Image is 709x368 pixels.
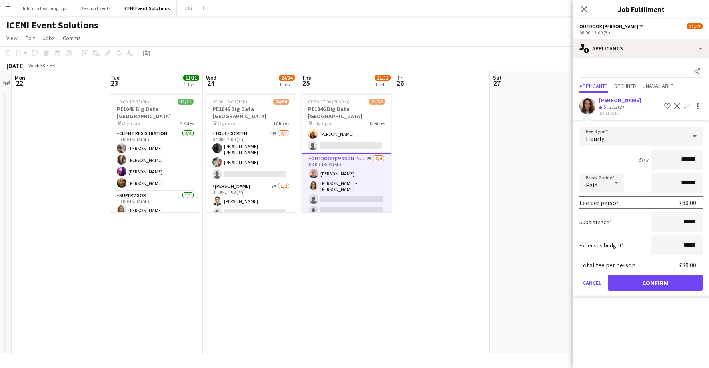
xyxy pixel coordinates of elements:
[369,99,385,105] span: 21/32
[279,75,295,81] span: 24/34
[206,129,296,182] app-card-role: Touchscreen10A2/307:00-14:00 (7h)[PERSON_NAME] [PERSON_NAME][PERSON_NAME]
[302,74,312,81] span: Thu
[273,99,289,105] span: 24/34
[579,30,703,36] div: 08:00-13:00 (5h)
[109,78,120,88] span: 23
[396,78,404,88] span: 26
[6,34,18,42] span: View
[687,23,703,29] span: 21/32
[184,82,199,88] div: 1 Job
[6,19,98,31] h1: ICENI Event Solutions
[3,33,21,43] a: View
[579,242,624,249] label: Expenses budget
[369,120,385,126] span: 12 Roles
[599,111,641,116] div: [DATE] 15:18
[493,74,502,81] span: Sat
[205,78,216,88] span: 24
[26,62,46,68] span: Week 38
[579,261,635,269] div: Total fee per person
[206,94,296,212] app-job-card: 07:00-18:00 (11h)24/34PE1046 Big Data [GEOGRAPHIC_DATA] Olympia17 RolesTouchscreen10A2/307:00-14:...
[40,33,58,43] a: Jobs
[6,62,25,70] div: [DATE]
[183,75,199,81] span: 11/11
[573,39,709,58] div: Applicants
[492,78,502,88] span: 27
[579,83,608,89] span: Applicants
[302,105,391,120] h3: PE1046 Big Data [GEOGRAPHIC_DATA]
[679,261,696,269] div: £80.00
[579,23,638,29] span: Outdoor Usher
[579,199,620,207] div: Fee per person
[206,182,296,221] app-card-role: [PERSON_NAME]7A1/207:00-14:00 (7h)[PERSON_NAME]
[279,82,294,88] div: 1 Job
[177,0,198,16] button: UBS
[50,62,58,68] div: BST
[26,34,35,42] span: Edit
[639,156,648,163] div: 5h x
[302,153,391,219] app-card-role: Outdoor [PERSON_NAME]2A2/408:00-13:00 (5h)[PERSON_NAME][PERSON_NAME] -[PERSON_NAME]
[16,0,74,16] button: Informa Learning Ops
[603,104,606,110] span: 5
[308,99,350,105] span: 07:30-17:00 (9h30m)
[300,78,312,88] span: 25
[579,275,605,291] button: Cancel
[22,33,38,43] a: Edit
[110,191,200,218] app-card-role: Supervisor1/110:00-15:00 (5h)[PERSON_NAME]
[599,97,641,104] div: [PERSON_NAME]
[60,33,84,43] a: Comms
[607,104,625,111] div: 11.1km
[313,120,331,126] span: Olympia
[110,74,120,81] span: Tue
[614,83,636,89] span: Declined
[608,275,703,291] button: Confirm
[14,78,25,88] span: 22
[110,105,200,120] h3: PE1046 Big Data [GEOGRAPHIC_DATA]
[586,181,597,189] span: Paid
[375,82,390,88] div: 1 Job
[74,0,117,16] button: Beacon Events
[679,199,696,207] div: £80.00
[206,105,296,120] h3: PE1046 Big Data [GEOGRAPHIC_DATA]
[117,99,149,105] span: 10:00-19:00 (9h)
[586,135,604,143] span: Hourly
[212,99,247,105] span: 07:00-18:00 (11h)
[178,99,194,105] span: 11/11
[110,129,200,191] app-card-role: Client Registration4/410:00-15:00 (5h)[PERSON_NAME][PERSON_NAME][PERSON_NAME][PERSON_NAME]
[273,120,289,126] span: 17 Roles
[43,34,55,42] span: Jobs
[579,219,612,226] label: Subsistence
[643,83,673,89] span: Unavailable
[15,74,25,81] span: Mon
[117,0,177,16] button: ICENI Event Solutions
[397,74,404,81] span: Fri
[110,94,200,212] app-job-card: 10:00-19:00 (9h)11/11PE1046 Big Data [GEOGRAPHIC_DATA] Olympia4 RolesClient Registration4/410:00-...
[63,34,81,42] span: Comms
[573,4,709,14] h3: Job Fulfilment
[206,74,216,81] span: Wed
[180,120,194,126] span: 4 Roles
[302,94,391,212] app-job-card: 07:30-17:00 (9h30m)21/32PE1046 Big Data [GEOGRAPHIC_DATA] Olympia12 RolesScanning10A3/407:30-17:0...
[218,120,236,126] span: Olympia
[122,120,140,126] span: Olympia
[375,75,391,81] span: 21/32
[579,23,645,29] button: Outdoor [PERSON_NAME]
